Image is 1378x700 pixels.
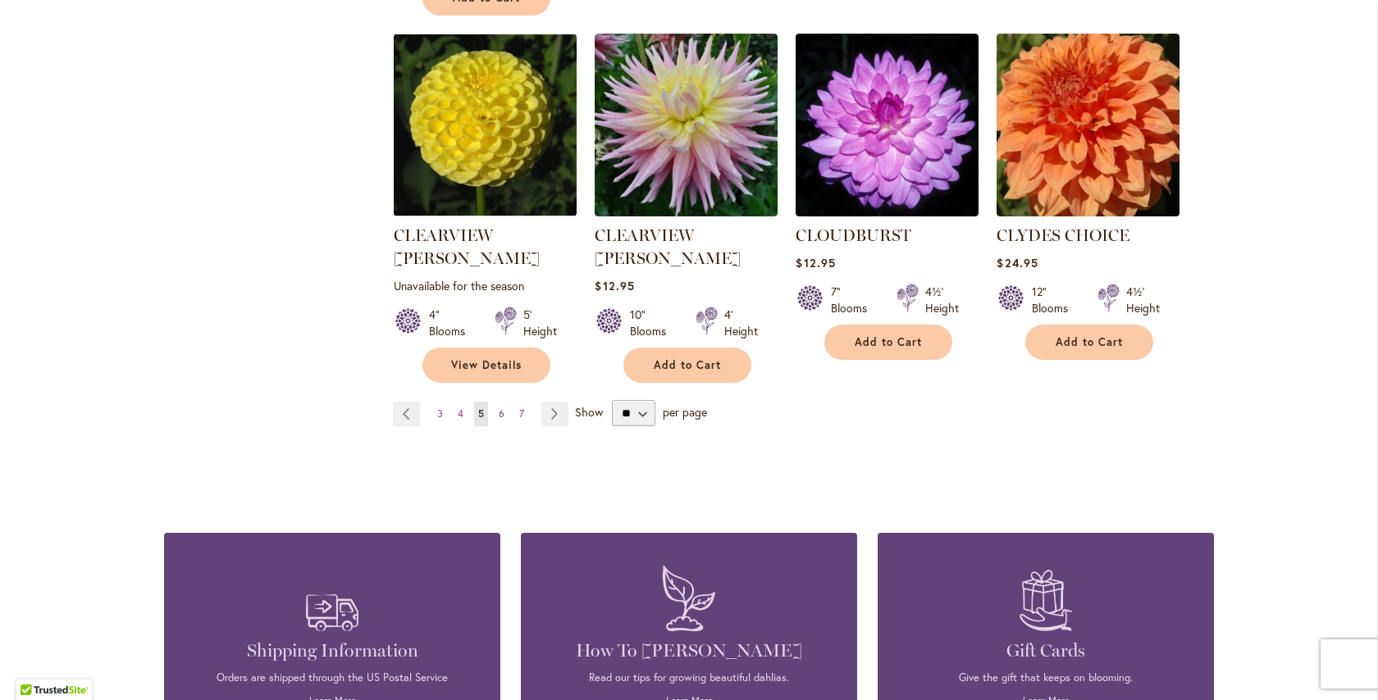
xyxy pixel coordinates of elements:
div: 10" Blooms [630,307,676,339]
h4: How To [PERSON_NAME] [545,639,833,662]
span: $24.95 [997,255,1038,270]
a: 4 [454,402,468,426]
button: Add to Cart [1025,325,1153,360]
div: 4' Height [724,307,758,339]
a: Clyde's Choice [997,204,1180,220]
iframe: Launch Accessibility Center [12,642,58,688]
a: CLEARVIEW [PERSON_NAME] [595,225,741,268]
div: 5' Height [523,307,557,339]
span: 4 [458,407,463,420]
a: 6 [495,402,509,426]
span: 3 [437,407,443,420]
p: Give the gift that keeps on blooming. [902,670,1189,685]
a: Clearview Jonas [595,204,778,220]
span: Add to Cart [654,358,721,372]
a: 3 [433,402,447,426]
span: 6 [499,407,504,420]
p: Orders are shipped through the US Postal Service [189,670,476,685]
a: View Details [422,348,550,383]
a: CLEARVIEW DANIEL [394,204,577,220]
span: per page [663,404,707,420]
a: CLEARVIEW [PERSON_NAME] [394,225,540,268]
img: CLEARVIEW DANIEL [394,34,577,216]
a: CLYDES CHOICE [997,225,1129,245]
h4: Gift Cards [902,639,1189,662]
div: 4" Blooms [429,307,475,339]
div: 12" Blooms [1032,284,1078,316]
p: Unavailable for the season [394,278,577,293]
img: Clearview Jonas [595,34,778,216]
button: Add to Cart [623,348,751,383]
span: $12.95 [595,278,634,293]
span: Add to Cart [855,335,922,349]
a: 7 [515,402,528,426]
button: Add to Cart [824,325,952,360]
a: Cloudburst [796,204,979,220]
div: 4½' Height [925,284,959,316]
span: $12.95 [796,255,835,270]
span: Show [575,404,603,420]
span: View Details [451,358,522,372]
a: CLOUDBURST [796,225,911,245]
span: Add to Cart [1056,335,1123,349]
div: 7" Blooms [831,284,877,316]
span: 7 [519,407,524,420]
div: 4½' Height [1126,284,1160,316]
img: Cloudburst [796,34,979,216]
p: Read our tips for growing beautiful dahlias. [545,670,833,685]
span: 5 [478,407,484,420]
img: Clyde's Choice [997,34,1180,216]
h4: Shipping Information [189,639,476,662]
